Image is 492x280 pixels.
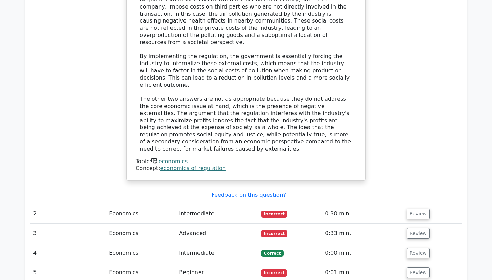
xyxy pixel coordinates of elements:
[106,204,176,224] td: Economics
[407,248,430,258] button: Review
[30,204,106,224] td: 2
[211,192,286,198] a: Feedback on this question?
[176,224,258,243] td: Advanced
[261,250,283,257] span: Correct
[407,209,430,219] button: Review
[106,243,176,263] td: Economics
[136,165,356,172] div: Concept:
[176,204,258,224] td: Intermediate
[261,269,287,276] span: Incorrect
[30,243,106,263] td: 4
[176,243,258,263] td: Intermediate
[407,228,430,239] button: Review
[106,224,176,243] td: Economics
[322,204,404,224] td: 0:30 min.
[160,165,226,171] a: economics of regulation
[261,211,287,218] span: Incorrect
[159,158,188,165] a: economics
[322,243,404,263] td: 0:00 min.
[136,158,356,165] div: Topic:
[261,230,287,237] span: Incorrect
[407,267,430,278] button: Review
[30,224,106,243] td: 3
[322,224,404,243] td: 0:33 min.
